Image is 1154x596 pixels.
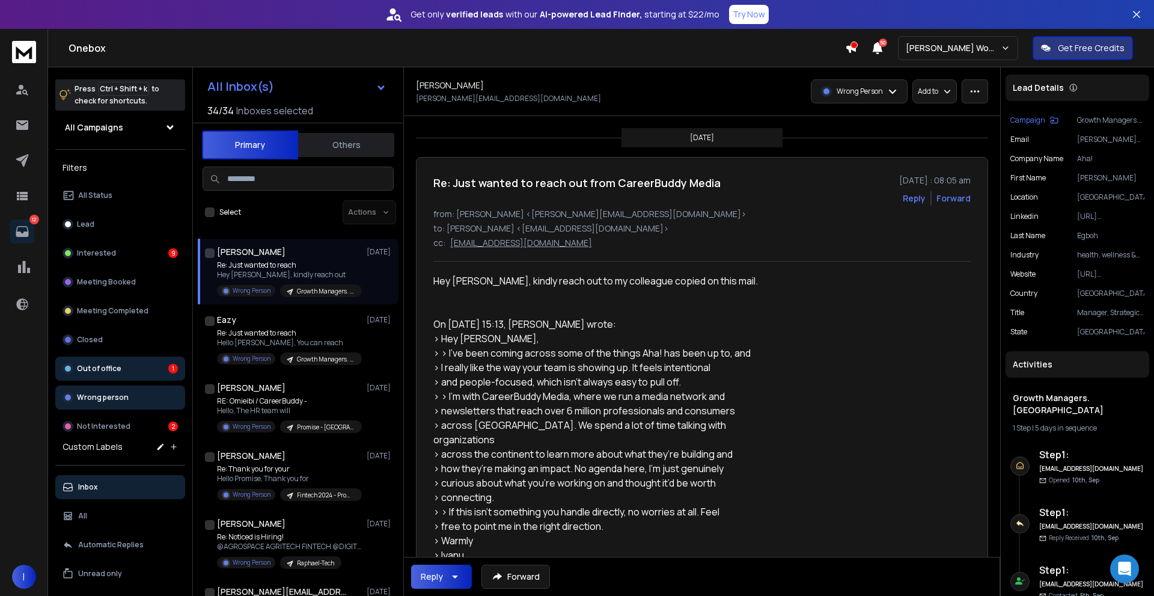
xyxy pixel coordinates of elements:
div: Activities [1006,351,1149,378]
h1: Eazy [217,314,236,326]
button: Inbox [55,475,185,499]
p: Re: Just wanted to reach [217,260,361,270]
button: Meeting Completed [55,299,185,323]
p: Re: Just wanted to reach [217,328,361,338]
p: [PERSON_NAME][EMAIL_ADDRESS][DOMAIN_NAME] [1077,135,1144,144]
p: State [1010,327,1027,337]
p: [DATE] [367,315,394,325]
p: Wrong Person [233,422,270,431]
p: Reply Received [1049,533,1119,542]
p: website [1010,269,1036,279]
p: Hey [PERSON_NAME], kindly reach out [217,270,361,280]
button: I [12,565,36,589]
button: Get Free Credits [1033,36,1133,60]
p: [DATE] [690,133,714,143]
button: All Status [55,183,185,207]
button: Reply [411,565,472,589]
button: Interested9 [55,241,185,265]
span: 10th, Sep [1091,533,1119,542]
h3: Inboxes selected [236,103,313,118]
p: health, wellness & fitness [1077,250,1144,260]
p: [DATE] [367,519,394,529]
p: Get Free Credits [1058,42,1125,54]
button: Campaign [1010,115,1058,125]
button: All [55,504,185,528]
h3: Custom Labels [63,441,123,453]
span: 5 days in sequence [1035,423,1097,433]
a: 12 [10,220,34,244]
strong: AI-powered Lead Finder, [540,8,642,20]
h1: Onebox [69,41,845,55]
p: @AGROSPACE AGRITECH FINTECH @DIGITIZED SERVICE [217,542,361,551]
p: [DATE] [367,247,394,257]
button: Try Now [729,5,769,24]
button: Closed [55,328,185,352]
p: Meeting Booked [77,277,136,287]
span: 1 Step [1013,423,1031,433]
button: Unread only [55,562,185,586]
h1: All Inbox(s) [207,81,274,93]
p: Hello, The HR team will [217,406,361,416]
strong: verified leads [446,8,503,20]
p: [GEOGRAPHIC_DATA] [1077,289,1144,298]
p: Campaign [1010,115,1045,125]
p: Growth Managers. [GEOGRAPHIC_DATA] [297,355,355,364]
div: Open Intercom Messenger [1110,555,1139,583]
p: Out of office [77,364,121,373]
p: industry [1010,250,1039,260]
p: 12 [29,215,39,224]
p: Wrong Person [233,558,270,567]
h1: [PERSON_NAME] [217,450,285,462]
h1: [PERSON_NAME] [416,79,484,91]
p: Re: Noticed is Hiring! [217,532,361,542]
button: Not Interested2 [55,414,185,438]
p: Re: Thank you for your [217,464,361,474]
button: Meeting Booked [55,270,185,294]
h1: [PERSON_NAME] [217,382,285,394]
button: Primary [202,131,298,159]
p: Unread only [78,569,122,579]
div: 2 [168,422,178,431]
p: Growth Managers. [GEOGRAPHIC_DATA] [1077,115,1144,125]
p: [DATE] [367,383,394,393]
p: Hello Promise, Thank you for [217,474,361,484]
p: [URL][DOMAIN_NAME] [1077,212,1144,221]
p: Press to check for shortcuts. [75,83,159,107]
img: logo [12,41,36,63]
p: [EMAIL_ADDRESS][DOMAIN_NAME] [450,237,592,249]
button: Out of office1 [55,357,185,381]
p: Growth Managers. [GEOGRAPHIC_DATA] [297,287,355,296]
button: Lead [55,212,185,236]
p: Fintech 2024 - Promise [297,491,355,500]
p: Manager, Strategic Aliances and Growth [1077,308,1144,318]
p: [URL][DOMAIN_NAME] [1077,269,1144,279]
p: [PERSON_NAME] [1077,173,1144,183]
p: Wrong Person [837,87,883,96]
h6: [EMAIL_ADDRESS][DOMAIN_NAME] [1039,522,1144,531]
p: [GEOGRAPHIC_DATA] [1077,327,1144,337]
h1: All Campaigns [65,121,123,134]
p: linkedin [1010,212,1039,221]
p: Interested [77,248,116,258]
p: [PERSON_NAME] Workspace [906,42,1001,54]
p: Egboh [1077,231,1144,241]
h3: Filters [55,159,185,176]
h6: Step 1 : [1039,563,1144,577]
p: Meeting Completed [77,306,148,316]
p: Hello [PERSON_NAME], You can reach [217,338,361,348]
button: Wrong person [55,386,185,410]
p: Wrong Person [233,354,270,363]
p: Get only with our starting at $22/mo [411,8,719,20]
div: | [1013,423,1142,433]
p: Not Interested [77,422,130,431]
p: Country [1010,289,1037,298]
p: location [1010,192,1038,202]
h1: Growth Managers. [GEOGRAPHIC_DATA] [1013,392,1142,416]
span: Ctrl + Shift + k [98,82,149,96]
p: Lead [77,220,94,229]
p: RE: Omieibi / CareerBuddy - [217,396,361,406]
div: 1 [168,364,178,373]
p: All Status [78,191,112,200]
h1: [PERSON_NAME] [217,518,285,530]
